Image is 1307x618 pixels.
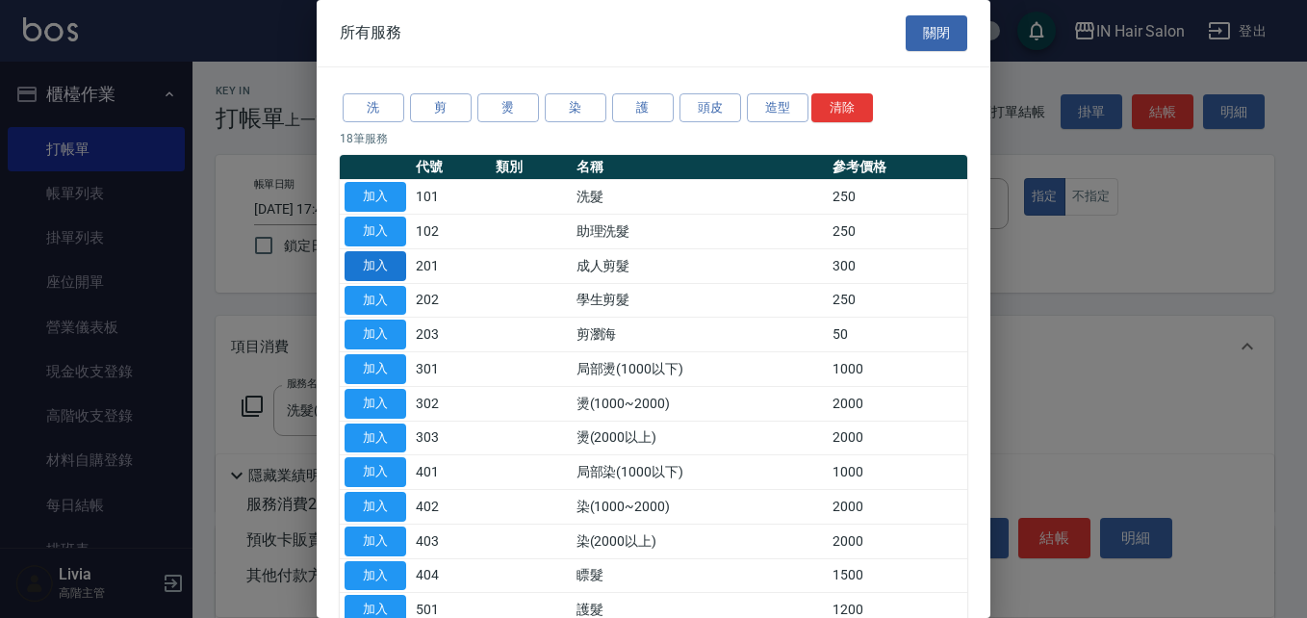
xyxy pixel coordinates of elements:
[828,215,967,249] td: 250
[572,248,829,283] td: 成人剪髮
[572,180,829,215] td: 洗髮
[572,318,829,352] td: 剪瀏海
[345,561,406,591] button: 加入
[828,455,967,490] td: 1000
[411,490,491,525] td: 402
[572,455,829,490] td: 局部染(1000以下)
[345,527,406,556] button: 加入
[828,155,967,180] th: 參考價格
[572,524,829,558] td: 染(2000以上)
[340,23,401,42] span: 所有服務
[828,386,967,421] td: 2000
[828,283,967,318] td: 250
[572,421,829,455] td: 燙(2000以上)
[828,558,967,593] td: 1500
[612,93,674,123] button: 護
[345,182,406,212] button: 加入
[345,286,406,316] button: 加入
[572,283,829,318] td: 學生剪髮
[828,318,967,352] td: 50
[411,215,491,249] td: 102
[828,490,967,525] td: 2000
[906,15,967,51] button: 關閉
[411,180,491,215] td: 101
[411,524,491,558] td: 403
[345,492,406,522] button: 加入
[411,155,491,180] th: 代號
[345,251,406,281] button: 加入
[345,217,406,246] button: 加入
[411,386,491,421] td: 302
[345,457,406,487] button: 加入
[345,389,406,419] button: 加入
[828,248,967,283] td: 300
[572,490,829,525] td: 染(1000~2000)
[343,93,404,123] button: 洗
[572,155,829,180] th: 名稱
[477,93,539,123] button: 燙
[411,558,491,593] td: 404
[340,130,967,147] p: 18 筆服務
[345,320,406,349] button: 加入
[828,421,967,455] td: 2000
[411,352,491,387] td: 301
[411,283,491,318] td: 202
[545,93,606,123] button: 染
[747,93,808,123] button: 造型
[491,155,571,180] th: 類別
[345,354,406,384] button: 加入
[828,180,967,215] td: 250
[411,318,491,352] td: 203
[811,93,873,123] button: 清除
[572,558,829,593] td: 瞟髮
[345,424,406,453] button: 加入
[411,248,491,283] td: 201
[411,421,491,455] td: 303
[679,93,741,123] button: 頭皮
[828,352,967,387] td: 1000
[572,386,829,421] td: 燙(1000~2000)
[828,524,967,558] td: 2000
[410,93,472,123] button: 剪
[572,215,829,249] td: 助理洗髮
[411,455,491,490] td: 401
[572,352,829,387] td: 局部燙(1000以下)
